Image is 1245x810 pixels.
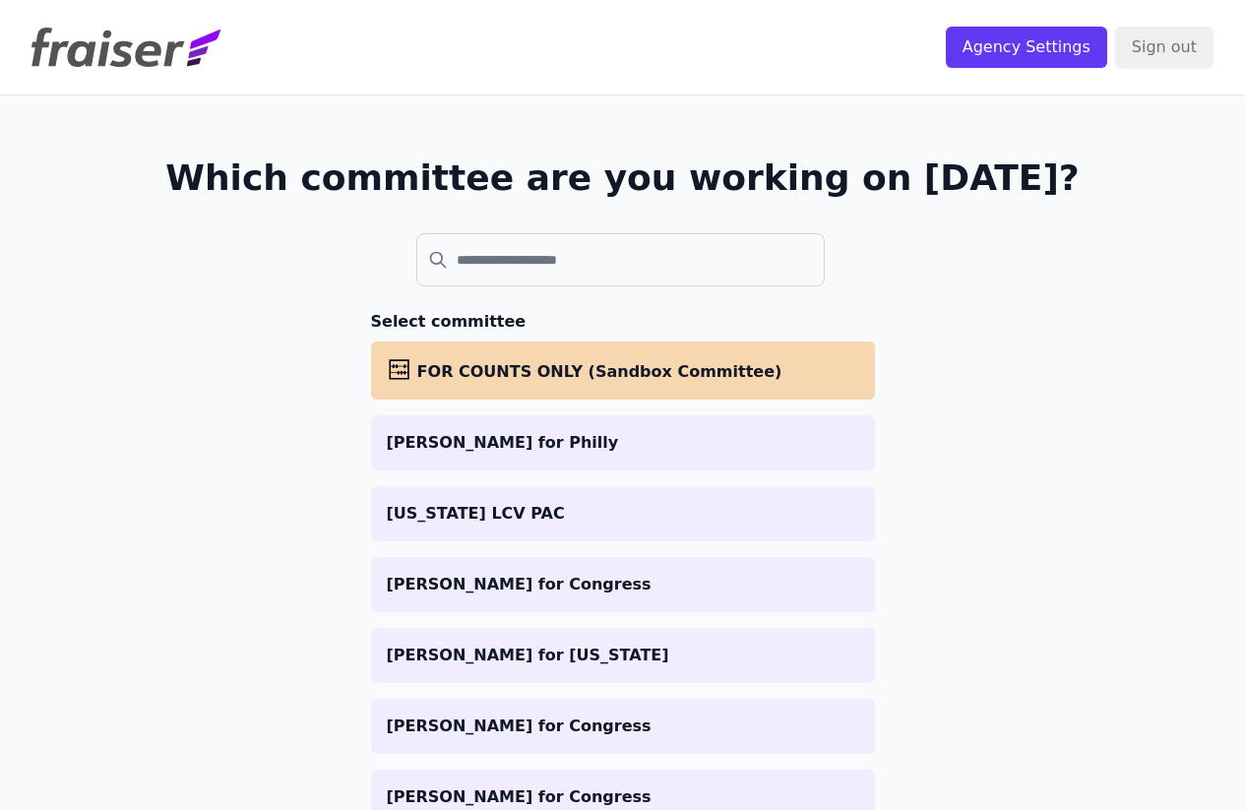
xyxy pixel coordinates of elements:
a: [US_STATE] LCV PAC [371,486,875,541]
p: [PERSON_NAME] for Philly [387,431,859,455]
p: [PERSON_NAME] for Congress [387,573,859,596]
a: [PERSON_NAME] for Congress [371,557,875,612]
a: [PERSON_NAME] for [US_STATE] [371,628,875,683]
p: [PERSON_NAME] for [US_STATE] [387,644,859,667]
p: [PERSON_NAME] for Congress [387,715,859,738]
img: Fraiser Logo [31,28,220,67]
p: [PERSON_NAME] for Congress [387,785,859,809]
h1: Which committee are you working on [DATE]? [165,158,1080,198]
input: Sign out [1115,27,1214,68]
a: [PERSON_NAME] for Philly [371,415,875,470]
span: FOR COUNTS ONLY (Sandbox Committee) [417,362,782,381]
p: [US_STATE] LCV PAC [387,502,859,526]
h3: Select committee [371,310,875,334]
input: Agency Settings [946,27,1107,68]
a: FOR COUNTS ONLY (Sandbox Committee) [371,342,875,400]
a: [PERSON_NAME] for Congress [371,699,875,754]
